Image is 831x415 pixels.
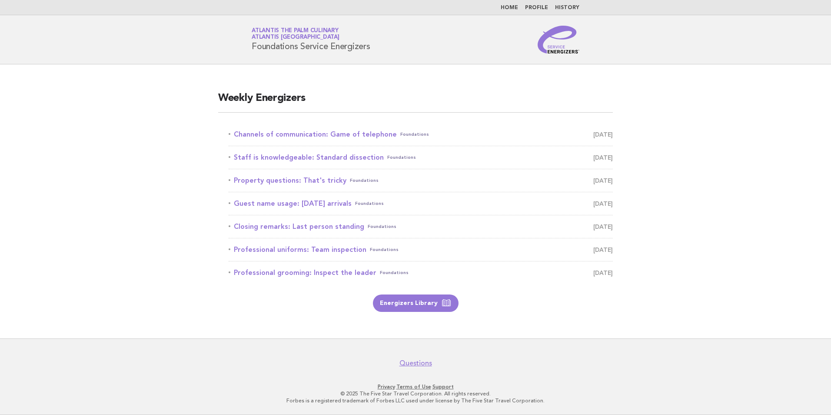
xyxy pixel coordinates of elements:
[593,267,613,279] span: [DATE]
[400,128,429,141] span: Foundations
[252,28,339,40] a: Atlantis The Palm CulinaryAtlantis [GEOGRAPHIC_DATA]
[593,197,613,210] span: [DATE]
[150,383,681,390] p: · ·
[229,128,613,141] a: Channels of communication: Game of telephoneFoundations [DATE]
[593,221,613,233] span: [DATE]
[593,128,613,141] span: [DATE]
[501,5,518,10] a: Home
[380,267,409,279] span: Foundations
[555,5,579,10] a: History
[387,151,416,164] span: Foundations
[593,174,613,187] span: [DATE]
[350,174,379,187] span: Foundations
[150,397,681,404] p: Forbes is a registered trademark of Forbes LLC used under license by The Five Star Travel Corpora...
[150,390,681,397] p: © 2025 The Five Star Travel Corporation. All rights reserved.
[355,197,384,210] span: Foundations
[229,174,613,187] a: Property questions: That's trickyFoundations [DATE]
[593,151,613,164] span: [DATE]
[229,197,613,210] a: Guest name usage: [DATE] arrivalsFoundations [DATE]
[399,359,432,368] a: Questions
[373,295,459,312] a: Energizers Library
[396,384,431,390] a: Terms of Use
[252,35,339,40] span: Atlantis [GEOGRAPHIC_DATA]
[368,221,396,233] span: Foundations
[218,91,613,113] h2: Weekly Energizers
[252,28,370,51] h1: Foundations Service Energizers
[229,267,613,279] a: Professional grooming: Inspect the leaderFoundations [DATE]
[538,26,579,54] img: Service Energizers
[229,151,613,164] a: Staff is knowledgeable: Standard dissectionFoundations [DATE]
[370,244,399,256] span: Foundations
[229,244,613,256] a: Professional uniforms: Team inspectionFoundations [DATE]
[525,5,548,10] a: Profile
[432,384,454,390] a: Support
[229,221,613,233] a: Closing remarks: Last person standingFoundations [DATE]
[378,384,395,390] a: Privacy
[593,244,613,256] span: [DATE]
